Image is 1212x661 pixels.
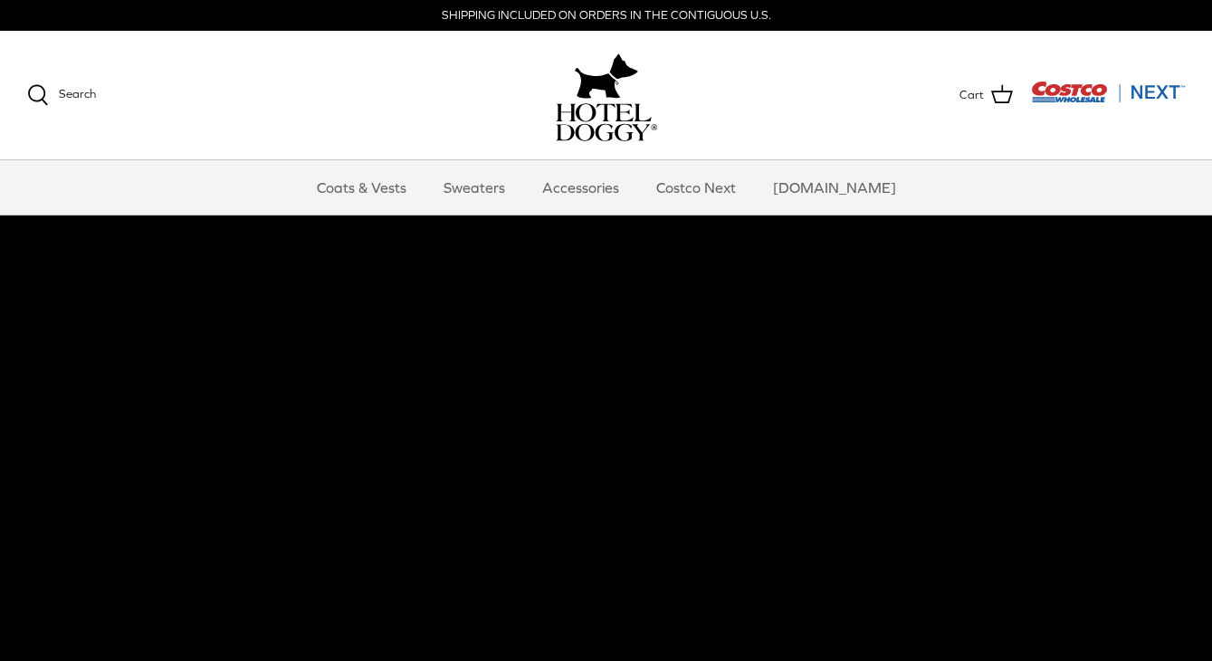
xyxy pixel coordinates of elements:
[556,49,657,141] a: hoteldoggy.com hoteldoggycom
[1031,81,1185,103] img: Costco Next
[959,83,1013,107] a: Cart
[640,160,752,215] a: Costco Next
[556,103,657,141] img: hoteldoggycom
[59,87,96,101] span: Search
[959,86,984,105] span: Cart
[1031,92,1185,106] a: Visit Costco Next
[575,49,638,103] img: hoteldoggy.com
[526,160,635,215] a: Accessories
[757,160,912,215] a: [DOMAIN_NAME]
[301,160,423,215] a: Coats & Vests
[27,84,96,106] a: Search
[427,160,521,215] a: Sweaters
